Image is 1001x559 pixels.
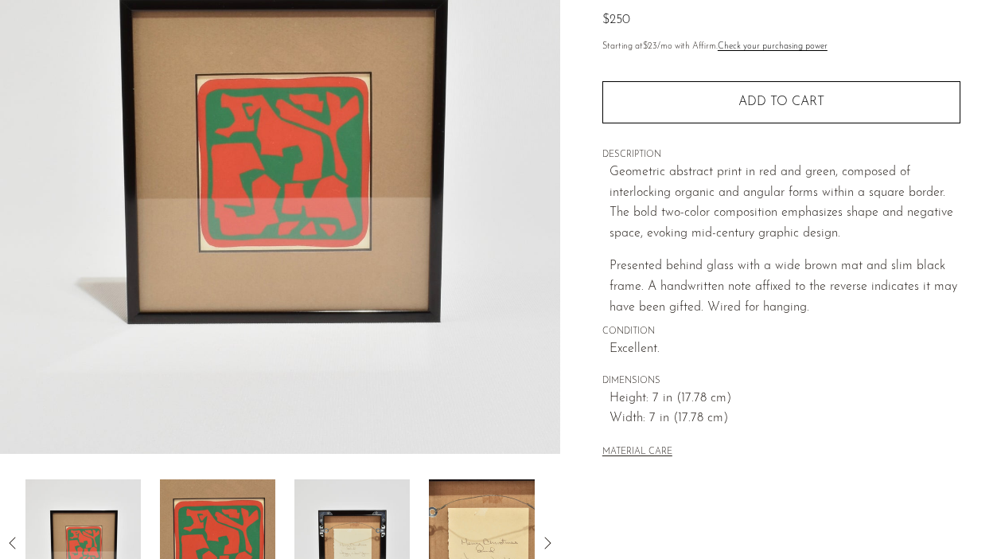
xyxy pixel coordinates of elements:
[602,148,960,162] span: DESCRIPTION
[602,325,960,339] span: CONDITION
[610,339,960,360] span: Excellent.
[738,96,824,108] span: Add to cart
[602,14,630,26] span: $250
[610,389,960,409] span: Height: 7 in (17.78 cm)
[602,374,960,389] span: DIMENSIONS
[643,42,657,51] span: $23
[718,42,828,51] a: Check your purchasing power - Learn more about Affirm Financing (opens in modal)
[602,447,672,459] button: MATERIAL CARE
[602,40,960,54] p: Starting at /mo with Affirm.
[610,162,960,244] p: Geometric abstract print in red and green, composed of interlocking organic and angular forms wit...
[610,408,960,429] span: Width: 7 in (17.78 cm)
[602,81,960,123] button: Add to cart
[610,256,960,318] p: Presented behind glass with a wide brown mat and slim black frame. A handwritten note affixed to ...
